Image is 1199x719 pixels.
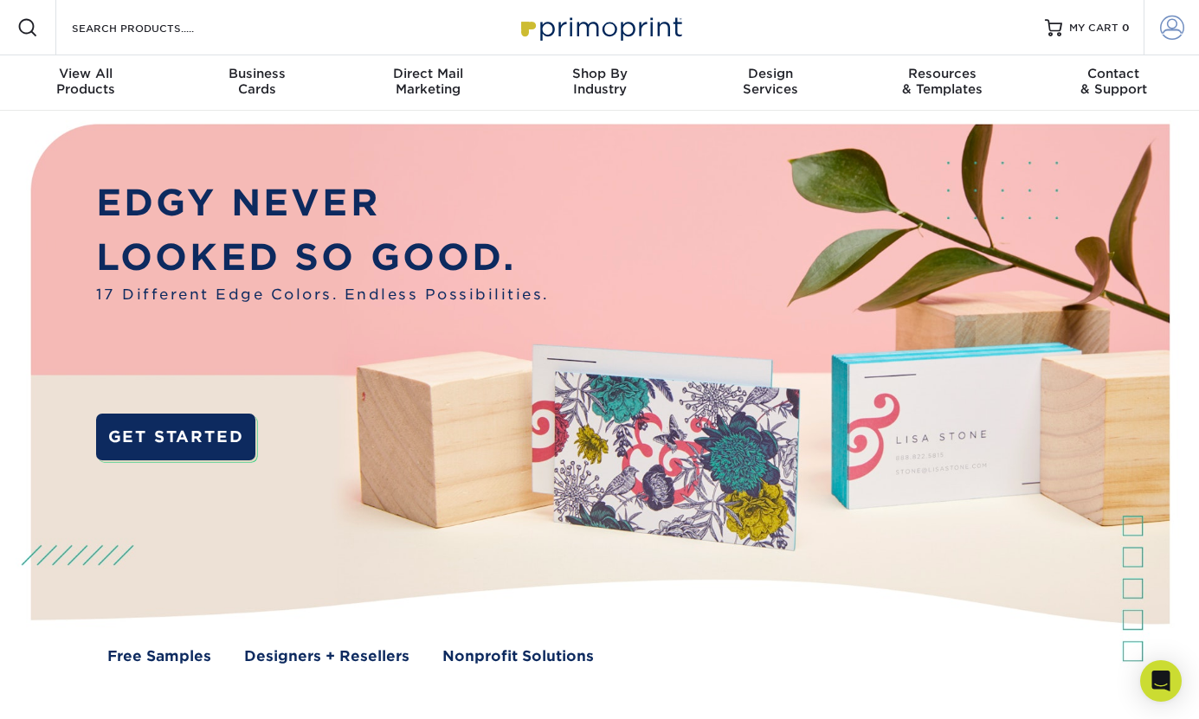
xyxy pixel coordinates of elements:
span: 17 Different Edge Colors. Endless Possibilities. [96,284,549,305]
a: Resources& Templates [856,55,1028,111]
div: Marketing [343,66,514,97]
p: LOOKED SO GOOD. [96,230,549,284]
img: Primoprint [513,9,687,46]
span: Business [171,66,343,81]
a: GET STARTED [96,414,256,461]
input: SEARCH PRODUCTS..... [70,17,239,38]
span: MY CART [1069,21,1118,35]
div: Open Intercom Messenger [1140,660,1182,702]
a: Nonprofit Solutions [442,645,594,667]
a: Contact& Support [1028,55,1199,111]
span: Design [685,66,856,81]
a: Direct MailMarketing [343,55,514,111]
a: BusinessCards [171,55,343,111]
a: Designers + Resellers [244,645,409,667]
a: Free Samples [107,645,211,667]
p: EDGY NEVER [96,176,549,229]
span: Resources [856,66,1028,81]
span: 0 [1122,22,1130,34]
div: Industry [514,66,686,97]
span: Shop By [514,66,686,81]
span: Direct Mail [343,66,514,81]
a: DesignServices [685,55,856,111]
span: Contact [1028,66,1199,81]
div: & Support [1028,66,1199,97]
div: Cards [171,66,343,97]
div: & Templates [856,66,1028,97]
div: Services [685,66,856,97]
a: Shop ByIndustry [514,55,686,111]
